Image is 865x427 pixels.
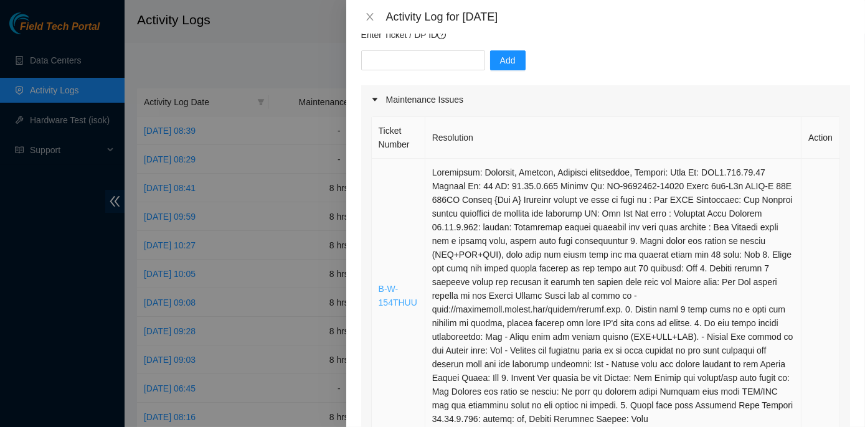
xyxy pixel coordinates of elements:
[372,117,425,159] th: Ticket Number
[425,117,801,159] th: Resolution
[371,96,379,103] span: caret-right
[379,284,417,307] a: B-W-154THUU
[361,28,850,42] p: Enter Ticket / DP ID
[365,12,375,22] span: close
[437,30,446,39] span: question-circle
[361,11,379,23] button: Close
[500,54,516,67] span: Add
[361,85,850,114] div: Maintenance Issues
[801,117,840,159] th: Action
[490,50,526,70] button: Add
[386,10,850,24] div: Activity Log for [DATE]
